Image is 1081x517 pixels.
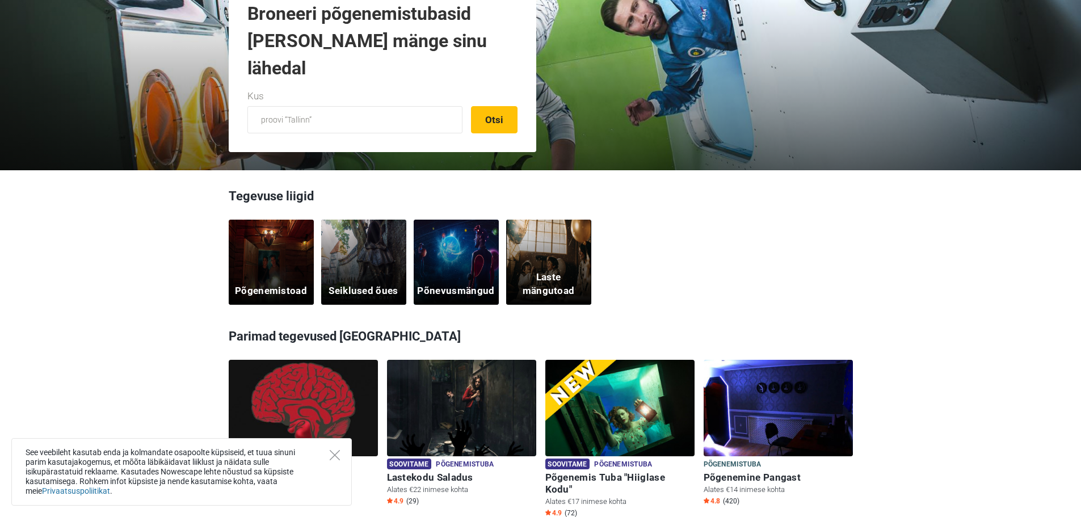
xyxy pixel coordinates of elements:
[247,89,264,104] label: Kus
[545,510,551,515] img: Star
[414,220,499,305] a: Põnevusmängud
[387,497,403,506] span: 4.9
[704,472,853,484] h6: Põgenemine Pangast
[229,322,853,351] h3: Parimad tegevused [GEOGRAPHIC_DATA]
[387,472,536,484] h6: Lastekodu Saladus
[545,360,695,470] img: Põgenemis Tuba "Hiiglase Kodu"
[704,360,853,508] a: Põgenemine Pangast Põgenemistuba Põgenemine Pangast Alates €14 inimese kohta Star4.8 (420)
[387,459,432,469] span: Soovitame
[387,360,536,470] img: Lastekodu Saladus
[387,360,536,508] a: Lastekodu Saladus Soovitame Põgenemistuba Lastekodu Saladus Alates €22 inimese kohta Star4.9 (29)
[387,498,393,503] img: Star
[229,187,853,211] h3: Tegevuse liigid
[471,106,518,133] button: Otsi
[704,485,853,495] p: Alates €14 inimese kohta
[704,497,720,506] span: 4.8
[321,220,406,305] a: Seiklused õues
[42,486,110,495] a: Privaatsuspoliitikat
[235,284,307,298] h5: Põgenemistoad
[11,438,352,506] div: See veebileht kasutab enda ja kolmandate osapoolte küpsiseid, et tuua sinuni parim kasutajakogemu...
[417,284,494,298] h5: Põnevusmängud
[506,220,591,305] a: Laste mängutoad
[513,271,584,298] h5: Laste mängutoad
[330,450,340,460] button: Close
[594,459,652,471] span: Põgenemistuba
[704,360,853,470] img: Põgenemine Pangast
[723,497,739,506] span: (420)
[387,485,536,495] p: Alates €22 inimese kohta
[704,459,762,471] span: Põgenemistuba
[329,284,398,298] h5: Seiklused õues
[704,498,709,503] img: Star
[545,459,590,469] span: Soovitame
[229,220,314,305] a: Põgenemistoad
[545,472,695,495] h6: Põgenemis Tuba "Hiiglase Kodu"
[436,459,494,471] span: Põgenemistuba
[545,497,695,507] p: Alates €17 inimese kohta
[229,360,378,470] img: Paranoia
[229,360,378,497] a: Paranoia Reklaam Põgenemistuba [MEDICAL_DATA] Alates €13 inimese kohta
[406,497,419,506] span: (29)
[247,106,462,133] input: proovi “Tallinn”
